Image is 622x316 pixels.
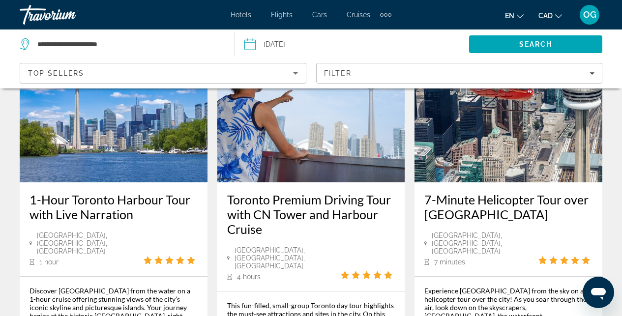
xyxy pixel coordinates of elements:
[20,2,118,28] a: Travorium
[505,8,524,23] button: Change language
[424,192,592,222] a: 7-Minute Helicopter Tour over [GEOGRAPHIC_DATA]
[244,29,459,59] button: [DATE]Date: Oct 11, 2025
[227,192,395,236] a: Toronto Premium Driving Tour with CN Tower and Harbour Cruise
[28,67,298,79] mat-select: Sort by
[237,273,261,281] span: 4 hours
[505,12,514,20] span: en
[28,69,84,77] span: Top Sellers
[380,7,391,23] button: Extra navigation items
[271,11,293,19] a: Flights
[469,35,602,53] button: Search
[415,25,602,182] img: 7-Minute Helicopter Tour over Toronto
[36,37,224,52] input: Search destination
[538,12,553,20] span: CAD
[20,25,207,182] img: 1-Hour Toronto Harbour Tour with Live Narration
[347,11,370,19] a: Cruises
[538,8,562,23] button: Change currency
[577,4,602,25] button: User Menu
[583,10,596,20] span: OG
[519,40,553,48] span: Search
[30,192,198,222] a: 1-Hour Toronto Harbour Tour with Live Narration
[39,258,59,266] span: 1 hour
[37,231,144,255] span: [GEOGRAPHIC_DATA], [GEOGRAPHIC_DATA], [GEOGRAPHIC_DATA]
[235,246,341,270] span: [GEOGRAPHIC_DATA], [GEOGRAPHIC_DATA], [GEOGRAPHIC_DATA]
[316,63,603,84] button: Filters
[432,231,538,255] span: [GEOGRAPHIC_DATA], [GEOGRAPHIC_DATA], [GEOGRAPHIC_DATA]
[312,11,327,19] a: Cars
[583,277,614,308] iframe: Button to launch messaging window
[434,258,465,266] span: 7 minutes
[217,25,405,182] img: Toronto Premium Driving Tour with CN Tower and Harbour Cruise
[324,69,352,77] span: Filter
[231,11,251,19] a: Hotels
